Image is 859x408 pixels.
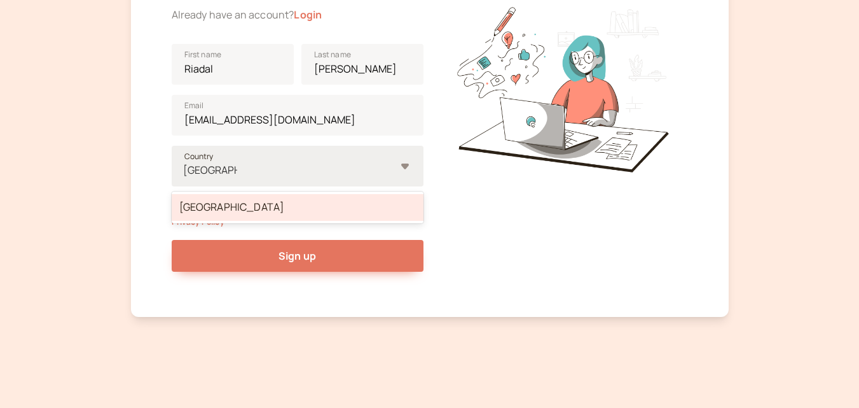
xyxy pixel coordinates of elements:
span: First name [184,48,222,61]
span: Country [184,150,214,163]
div: [GEOGRAPHIC_DATA] [172,194,423,221]
input: [GEOGRAPHIC_DATA]Country [183,163,238,178]
a: Login [294,8,322,22]
input: Email [172,95,423,136]
span: Last name [314,48,351,61]
span: Sign up [278,249,316,263]
input: First name [172,44,294,85]
div: Already have an account? [172,7,423,24]
iframe: Chat Widget [795,347,859,408]
button: Sign up [172,240,423,272]
span: Email [184,99,204,112]
input: Last name [301,44,423,85]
